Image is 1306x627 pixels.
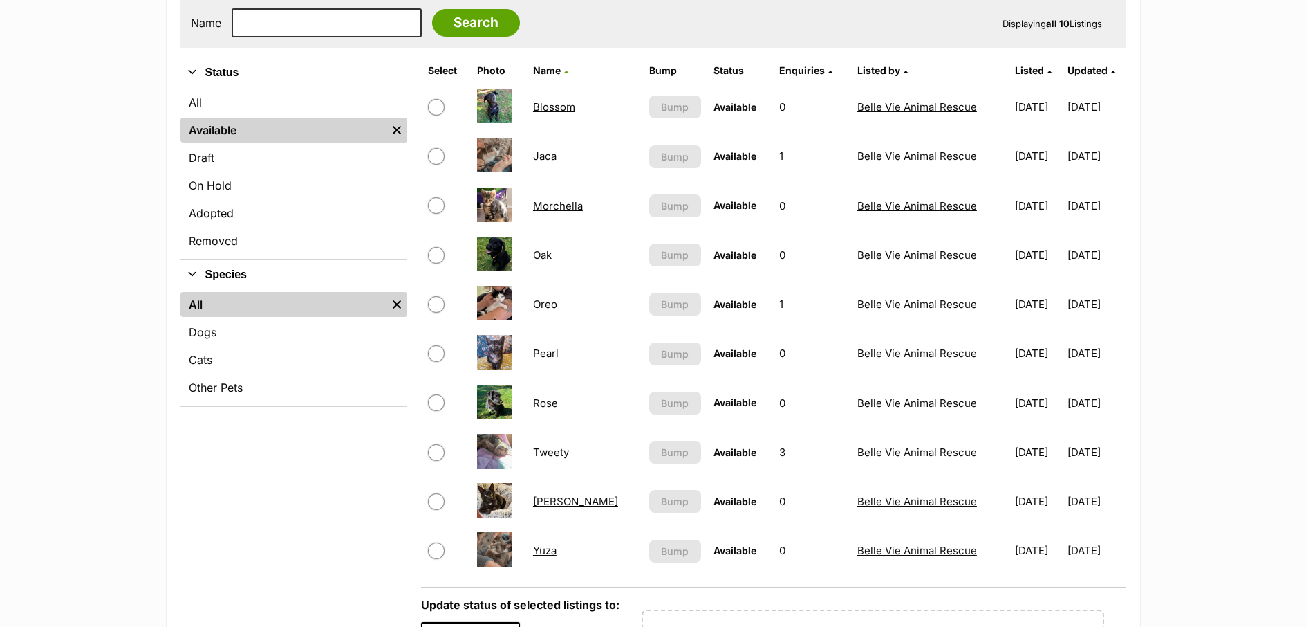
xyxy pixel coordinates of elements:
[1067,379,1124,427] td: [DATE]
[472,60,526,82] th: Photo
[180,320,407,345] a: Dogs
[857,100,977,113] a: Belle Vie Animal Rescue
[1067,231,1124,279] td: [DATE]
[1009,478,1066,525] td: [DATE]
[180,347,407,372] a: Cats
[774,428,850,476] td: 3
[180,289,407,406] div: Species
[857,149,977,163] a: Belle Vie Animal Rescue
[180,173,407,198] a: On Hold
[857,446,977,459] a: Belle Vie Animal Rescue
[1015,64,1052,76] a: Listed
[1067,280,1124,328] td: [DATE]
[713,150,756,162] span: Available
[661,199,689,213] span: Bump
[180,266,407,284] button: Species
[533,149,557,163] a: Jaca
[421,598,619,612] label: Update status of selected listings to:
[857,199,977,212] a: Belle Vie Animal Rescue
[774,527,850,574] td: 0
[1009,527,1066,574] td: [DATE]
[857,397,977,410] a: Belle Vie Animal Rescue
[1009,231,1066,279] td: [DATE]
[774,132,850,180] td: 1
[774,379,850,427] td: 0
[533,64,561,76] span: Name
[180,87,407,259] div: Status
[713,446,756,458] span: Available
[180,292,386,317] a: All
[180,375,407,400] a: Other Pets
[1009,329,1066,377] td: [DATE]
[713,101,756,113] span: Available
[191,17,221,29] label: Name
[422,60,470,82] th: Select
[533,100,575,113] a: Blossom
[661,396,689,410] span: Bump
[661,347,689,361] span: Bump
[533,248,552,262] a: Oak
[1067,132,1124,180] td: [DATE]
[713,298,756,310] span: Available
[661,149,689,164] span: Bump
[1067,329,1124,377] td: [DATE]
[386,118,407,143] a: Remove filter
[713,249,756,261] span: Available
[779,64,825,76] span: translation missing: en.admin.listings.index.attributes.enquiries
[857,347,977,360] a: Belle Vie Animal Rescue
[857,64,908,76] a: Listed by
[661,100,689,114] span: Bump
[1067,182,1124,230] td: [DATE]
[1009,83,1066,131] td: [DATE]
[180,90,407,115] a: All
[713,199,756,211] span: Available
[774,478,850,525] td: 0
[1067,83,1124,131] td: [DATE]
[661,494,689,509] span: Bump
[649,96,701,118] button: Bump
[533,397,558,410] a: Rose
[533,64,568,76] a: Name
[661,445,689,460] span: Bump
[1067,428,1124,476] td: [DATE]
[779,64,832,76] a: Enquiries
[180,145,407,170] a: Draft
[649,293,701,316] button: Bump
[533,446,569,459] a: Tweety
[1067,478,1124,525] td: [DATE]
[708,60,772,82] th: Status
[533,495,618,508] a: [PERSON_NAME]
[649,194,701,217] button: Bump
[857,495,977,508] a: Belle Vie Animal Rescue
[649,145,701,168] button: Bump
[713,496,756,507] span: Available
[857,248,977,262] a: Belle Vie Animal Rescue
[713,347,756,359] span: Available
[713,397,756,408] span: Available
[180,64,407,82] button: Status
[649,441,701,464] button: Bump
[1002,18,1102,29] span: Displaying Listings
[857,298,977,311] a: Belle Vie Animal Rescue
[1067,64,1108,76] span: Updated
[649,343,701,365] button: Bump
[774,231,850,279] td: 0
[533,347,559,360] a: Pearl
[774,182,850,230] td: 0
[774,329,850,377] td: 0
[1046,18,1070,29] strong: all 10
[180,118,386,143] a: Available
[1009,280,1066,328] td: [DATE]
[432,9,520,37] input: Search
[857,544,977,557] a: Belle Vie Animal Rescue
[661,544,689,558] span: Bump
[661,297,689,311] span: Bump
[1009,182,1066,230] td: [DATE]
[649,244,701,266] button: Bump
[1015,64,1044,76] span: Listed
[649,490,701,513] button: Bump
[180,201,407,226] a: Adopted
[644,60,707,82] th: Bump
[1009,379,1066,427] td: [DATE]
[649,392,701,415] button: Bump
